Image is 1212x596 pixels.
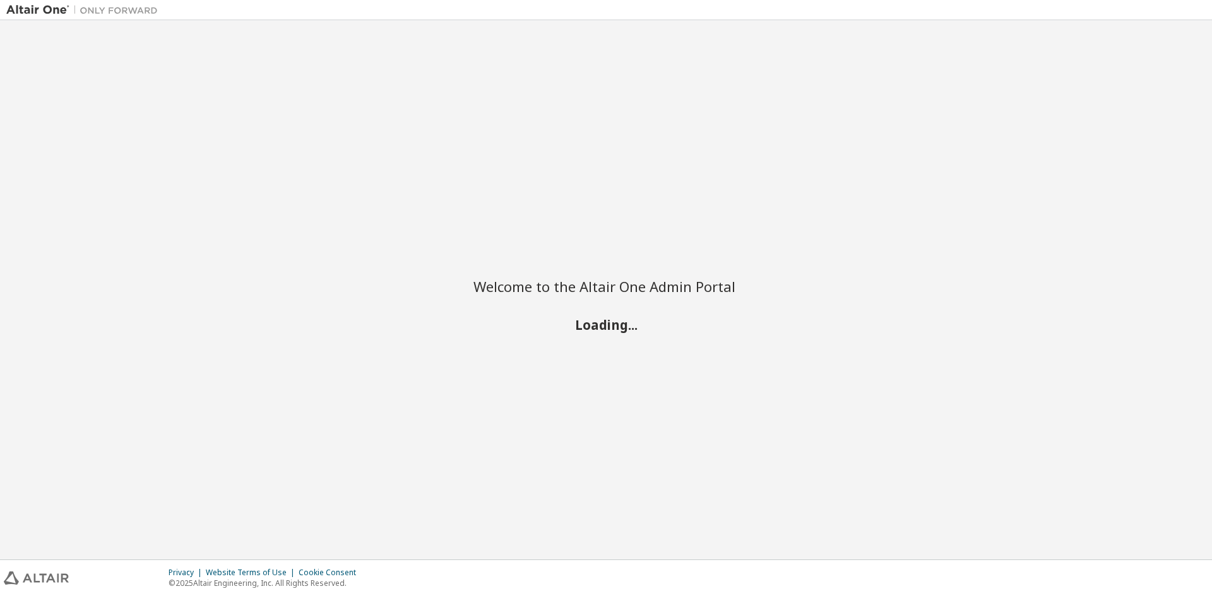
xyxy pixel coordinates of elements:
[4,571,69,585] img: altair_logo.svg
[473,278,739,295] h2: Welcome to the Altair One Admin Portal
[6,4,164,16] img: Altair One
[169,568,206,578] div: Privacy
[169,578,364,588] p: © 2025 Altair Engineering, Inc. All Rights Reserved.
[206,568,299,578] div: Website Terms of Use
[473,316,739,332] h2: Loading...
[299,568,364,578] div: Cookie Consent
